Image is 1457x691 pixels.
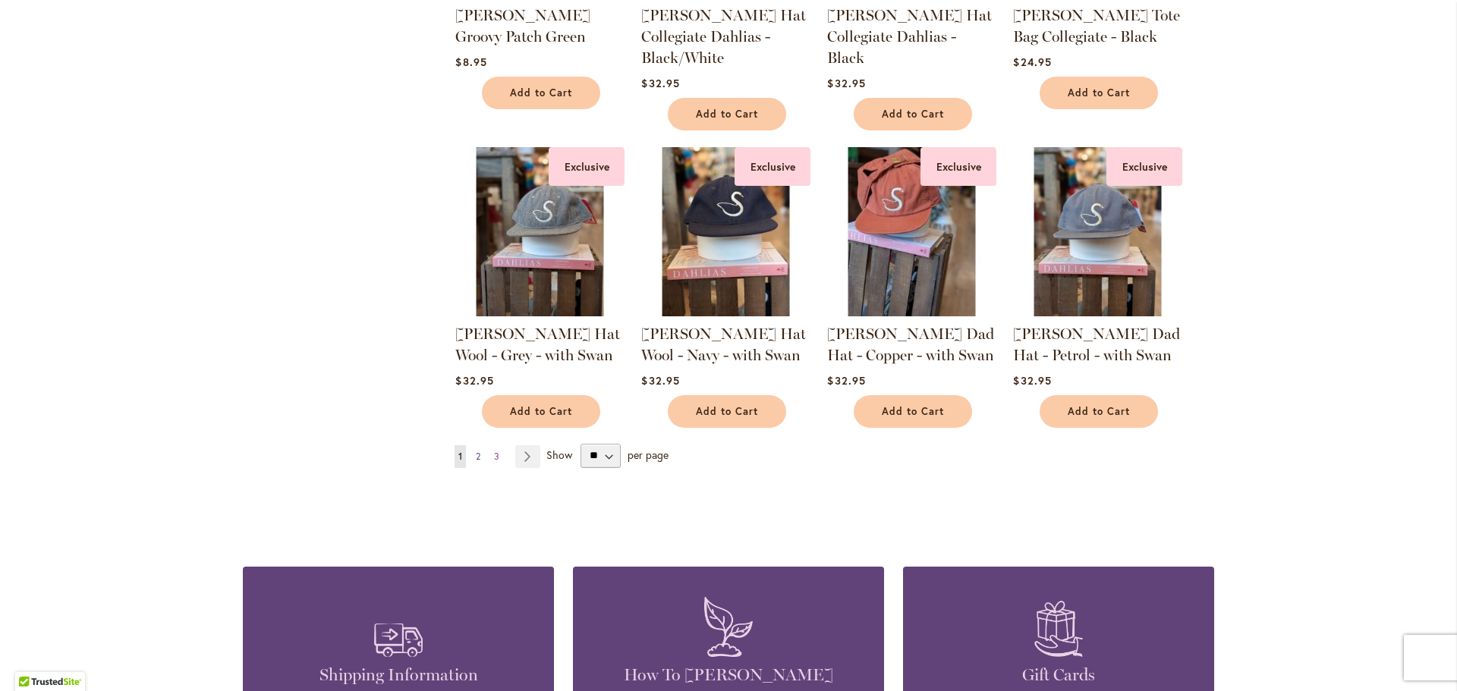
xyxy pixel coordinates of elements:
[1013,55,1051,69] span: $24.95
[641,76,679,90] span: $32.95
[668,98,786,130] button: Add to Cart
[482,77,600,109] button: Add to Cart
[1013,6,1180,46] a: [PERSON_NAME] Tote Bag Collegiate - Black
[882,108,944,121] span: Add to Cart
[476,451,480,462] span: 2
[455,325,620,364] a: [PERSON_NAME] Hat Wool - Grey - with Swan
[510,86,572,99] span: Add to Cart
[827,305,996,319] a: SID Grafletics Dad Hat - Copper - with Swan Exclusive
[1013,147,1182,316] img: SID Grafletics Dad Hat - Petrol - with Swan
[1040,77,1158,109] button: Add to Cart
[1106,147,1182,186] div: Exclusive
[11,637,54,680] iframe: Launch Accessibility Center
[696,405,758,418] span: Add to Cart
[696,108,758,121] span: Add to Cart
[1068,86,1130,99] span: Add to Cart
[854,395,972,428] button: Add to Cart
[827,373,865,388] span: $32.95
[472,445,484,468] a: 2
[854,98,972,130] button: Add to Cart
[1013,305,1182,319] a: SID Grafletics Dad Hat - Petrol - with Swan Exclusive
[546,447,572,461] span: Show
[455,55,486,69] span: $8.95
[1040,395,1158,428] button: Add to Cart
[628,447,669,461] span: per page
[641,305,810,319] a: SID Grafletics Hat Wool - Navy - with Swan Exclusive
[827,147,996,316] img: SID Grafletics Dad Hat - Copper - with Swan
[926,664,1191,686] h4: Gift Cards
[596,664,861,686] h4: How To [PERSON_NAME]
[455,147,625,316] img: SID Grafletics Hat Wool - Grey - with Swan
[827,6,992,67] a: [PERSON_NAME] Hat Collegiate Dahlias - Black
[641,6,806,67] a: [PERSON_NAME] Hat Collegiate Dahlias - Black/White
[641,373,679,388] span: $32.95
[827,76,865,90] span: $32.95
[490,445,503,468] a: 3
[455,6,590,46] a: [PERSON_NAME] Groovy Patch Green
[735,147,810,186] div: Exclusive
[882,405,944,418] span: Add to Cart
[458,451,462,462] span: 1
[266,664,531,686] h4: Shipping Information
[641,147,810,316] img: SID Grafletics Hat Wool - Navy - with Swan
[549,147,625,186] div: Exclusive
[455,305,625,319] a: SID Grafletics Hat Wool - Grey - with Swan Exclusive
[641,325,806,364] a: [PERSON_NAME] Hat Wool - Navy - with Swan
[1068,405,1130,418] span: Add to Cart
[494,451,499,462] span: 3
[510,405,572,418] span: Add to Cart
[827,325,994,364] a: [PERSON_NAME] Dad Hat - Copper - with Swan
[920,147,996,186] div: Exclusive
[668,395,786,428] button: Add to Cart
[1013,373,1051,388] span: $32.95
[482,395,600,428] button: Add to Cart
[1013,325,1180,364] a: [PERSON_NAME] Dad Hat - Petrol - with Swan
[455,373,493,388] span: $32.95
